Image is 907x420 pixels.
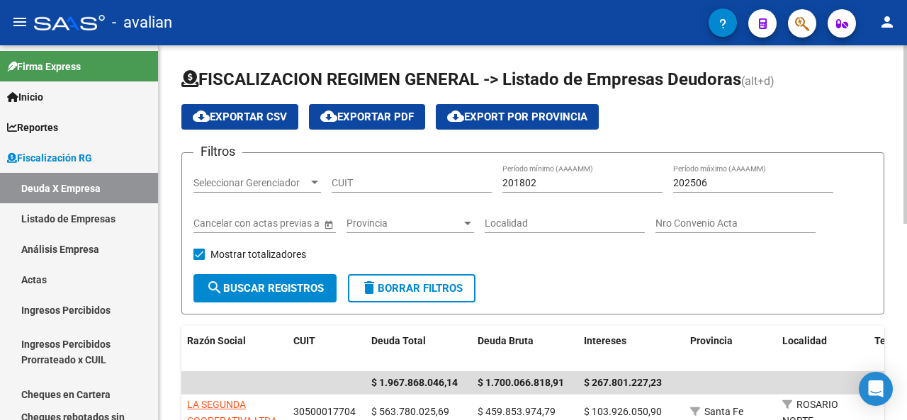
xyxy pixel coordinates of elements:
mat-icon: cloud_download [193,108,210,125]
datatable-header-cell: CUIT [288,326,366,373]
mat-icon: menu [11,13,28,30]
button: Buscar Registros [193,274,337,302]
span: Seleccionar Gerenciador [193,177,308,189]
button: Exportar PDF [309,104,425,130]
mat-icon: cloud_download [320,108,337,125]
span: Localidad [782,335,827,346]
span: $ 563.780.025,69 [371,406,449,417]
mat-icon: search [206,279,223,296]
datatable-header-cell: Intereses [578,326,685,373]
button: Export por Provincia [436,104,599,130]
span: Borrar Filtros [361,282,463,295]
span: Buscar Registros [206,282,324,295]
span: 30500017704 [293,406,356,417]
span: Provincia [690,335,733,346]
mat-icon: delete [361,279,378,296]
span: Exportar PDF [320,110,414,123]
span: Inicio [7,89,43,105]
span: Deuda Bruta [478,335,534,346]
h3: Filtros [193,142,242,161]
span: $ 1.700.066.818,91 [478,377,564,388]
datatable-header-cell: Razón Social [181,326,288,373]
button: Borrar Filtros [348,274,475,302]
datatable-header-cell: Deuda Bruta [472,326,578,373]
span: Intereses [584,335,626,346]
mat-icon: cloud_download [447,108,464,125]
datatable-header-cell: Deuda Total [366,326,472,373]
span: Provincia [347,217,461,229]
datatable-header-cell: Localidad [777,326,869,373]
span: Deuda Total [371,335,426,346]
span: Razón Social [187,335,246,346]
span: - avalian [112,7,172,38]
span: Firma Express [7,59,81,74]
span: CUIT [293,335,315,346]
span: Export por Provincia [447,110,587,123]
button: Exportar CSV [181,104,298,130]
span: Exportar CSV [193,110,287,123]
span: Santa Fe [704,406,743,417]
span: Fiscalización RG [7,150,92,166]
span: $ 103.926.050,90 [584,406,662,417]
div: Open Intercom Messenger [859,372,893,406]
span: (alt+d) [741,74,774,88]
button: Open calendar [321,217,336,232]
mat-icon: person [879,13,896,30]
span: $ 1.967.868.046,14 [371,377,458,388]
span: $ 267.801.227,23 [584,377,662,388]
datatable-header-cell: Provincia [685,326,777,373]
span: Reportes [7,120,58,135]
span: Mostrar totalizadores [210,246,306,263]
span: $ 459.853.974,79 [478,406,556,417]
span: FISCALIZACION REGIMEN GENERAL -> Listado de Empresas Deudoras [181,69,741,89]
